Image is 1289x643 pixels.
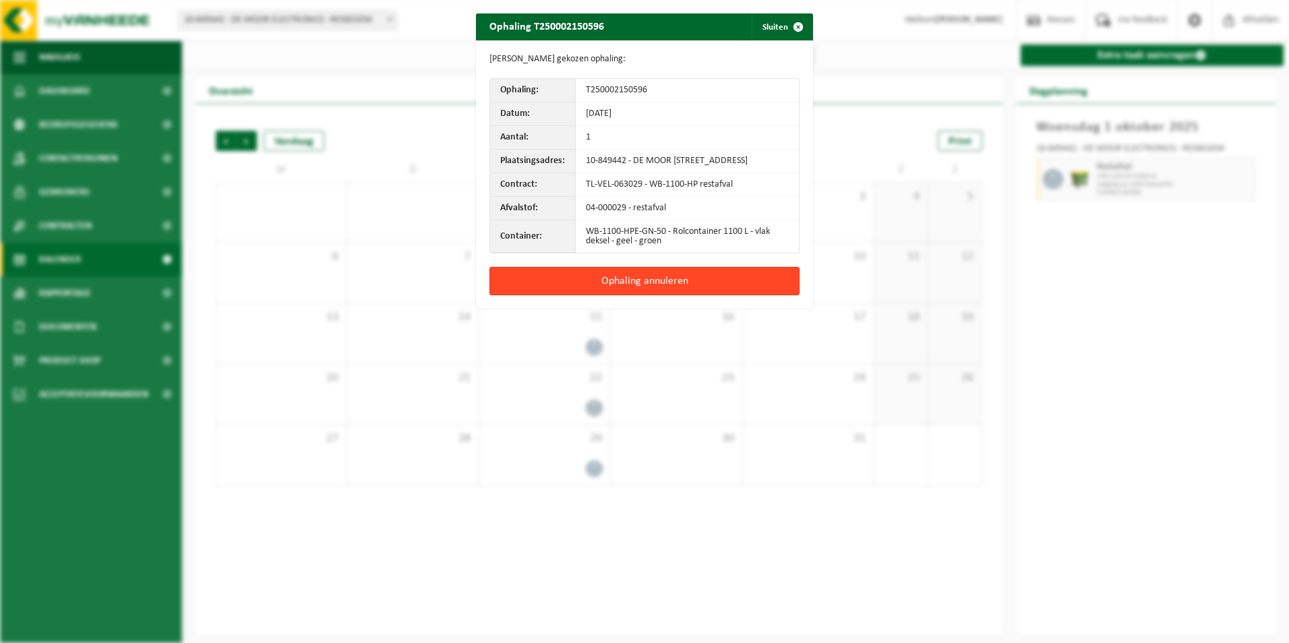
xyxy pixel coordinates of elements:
[489,54,800,65] p: [PERSON_NAME] gekozen ophaling:
[490,150,576,173] th: Plaatsingsadres:
[576,173,799,197] td: TL-VEL-063029 - WB-1100-HP restafval
[490,173,576,197] th: Contract:
[576,126,799,150] td: 1
[490,197,576,220] th: Afvalstof:
[752,13,812,40] button: Sluiten
[490,79,576,102] th: Ophaling:
[576,220,799,253] td: WB-1100-HPE-GN-50 - Rolcontainer 1100 L - vlak deksel - geel - groen
[476,13,618,39] h2: Ophaling T250002150596
[490,220,576,253] th: Container:
[490,126,576,150] th: Aantal:
[489,267,800,295] button: Ophaling annuleren
[576,79,799,102] td: T250002150596
[576,102,799,126] td: [DATE]
[490,102,576,126] th: Datum:
[576,197,799,220] td: 04-000029 - restafval
[576,150,799,173] td: 10-849442 - DE MOOR [STREET_ADDRESS]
